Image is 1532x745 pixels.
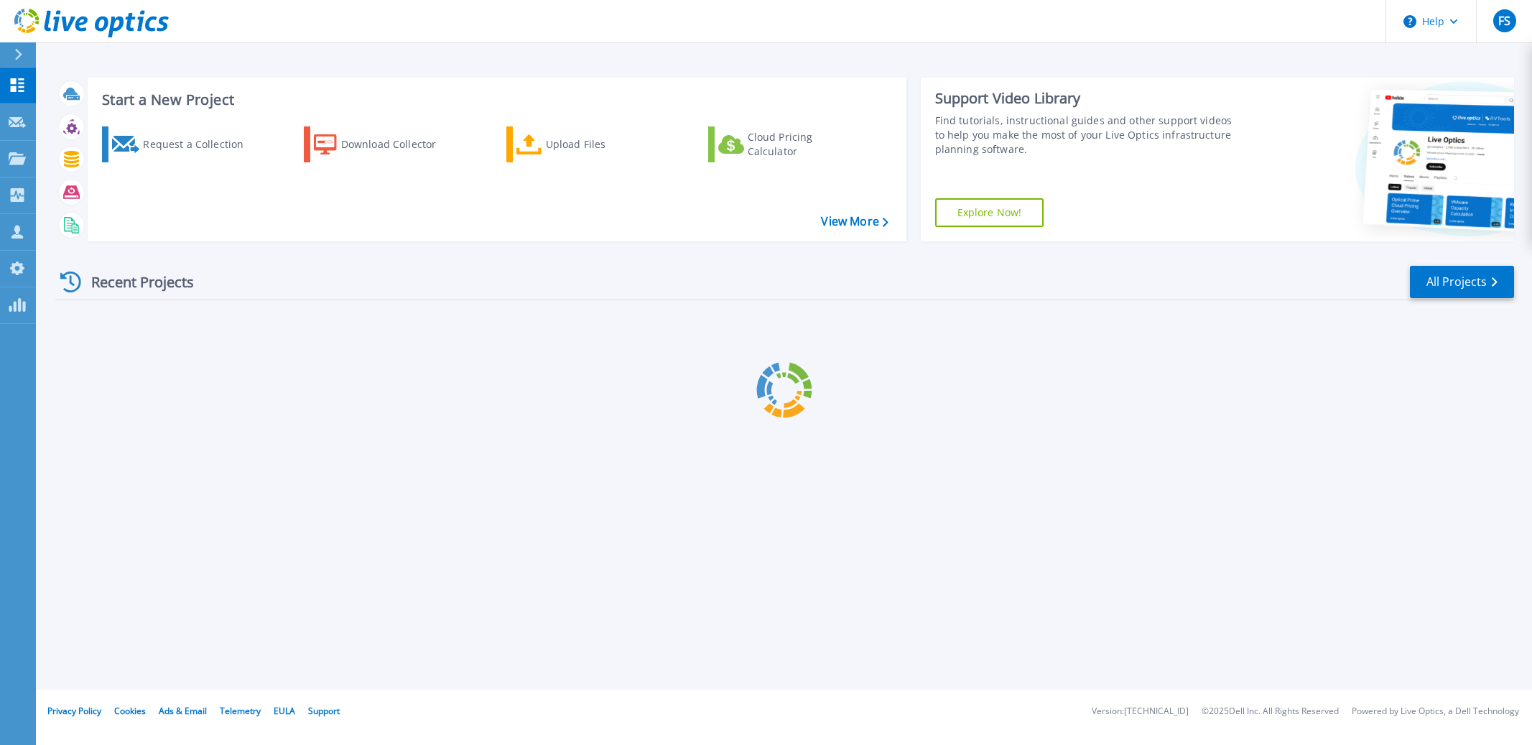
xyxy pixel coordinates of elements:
a: View More [821,215,888,228]
li: Version: [TECHNICAL_ID] [1092,707,1189,716]
div: Download Collector [341,130,456,159]
div: Recent Projects [55,264,213,300]
div: Find tutorials, instructional guides and other support videos to help you make the most of your L... [935,114,1240,157]
a: Upload Files [506,126,667,162]
a: Download Collector [304,126,464,162]
div: Support Video Library [935,89,1240,108]
a: Ads & Email [159,705,207,717]
a: Support [308,705,340,717]
div: Request a Collection [143,130,258,159]
a: Explore Now! [935,198,1044,227]
a: Cloud Pricing Calculator [708,126,868,162]
a: All Projects [1410,266,1514,298]
div: Cloud Pricing Calculator [748,130,863,159]
span: FS [1498,15,1510,27]
a: Request a Collection [102,126,262,162]
h3: Start a New Project [102,92,888,108]
li: © 2025 Dell Inc. All Rights Reserved [1202,707,1339,716]
a: Cookies [114,705,146,717]
div: Upload Files [546,130,661,159]
a: EULA [274,705,295,717]
a: Telemetry [220,705,261,717]
li: Powered by Live Optics, a Dell Technology [1352,707,1519,716]
a: Privacy Policy [47,705,101,717]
